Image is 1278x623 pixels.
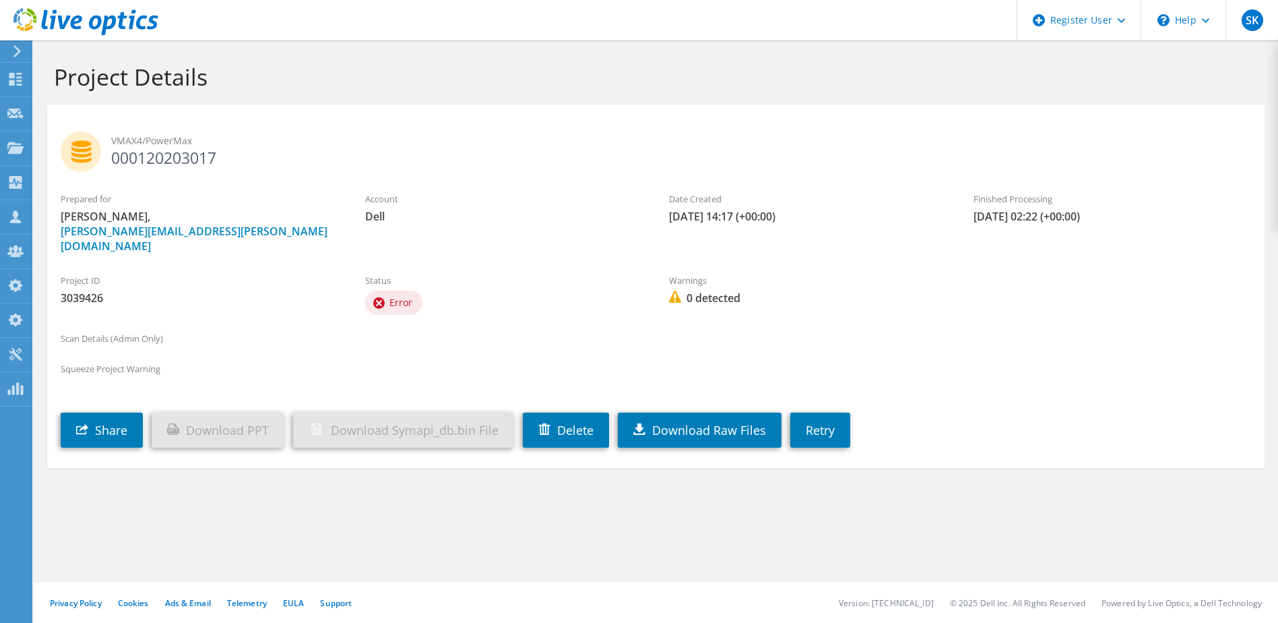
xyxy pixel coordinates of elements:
[293,413,514,448] a: Download Symapi_db.bin File
[669,274,947,287] label: Warnings
[669,291,947,305] span: 0 detected
[283,597,304,609] a: EULA
[389,296,412,309] span: Error
[950,597,1085,609] li: © 2025 Dell Inc. All Rights Reserved
[618,413,781,448] a: Download Raw Files
[365,192,643,206] label: Account
[61,224,327,254] a: [PERSON_NAME][EMAIL_ADDRESS][PERSON_NAME][DOMAIN_NAME]
[1157,14,1170,26] svg: \n
[54,63,1251,91] h1: Project Details
[1101,597,1262,609] li: Powered by Live Optics, a Dell Technology
[118,597,149,609] a: Cookies
[111,133,1251,148] span: VMAX4/PowerMax
[973,209,1251,224] span: [DATE] 02:22 (+00:00)
[320,597,352,609] a: Support
[61,332,1251,345] label: Scan Details (Admin Only)
[152,413,284,448] a: Download PPT
[227,597,267,609] a: Telemetry
[61,413,143,448] a: Share
[165,597,211,609] a: Ads & Email
[669,192,947,206] label: Date Created
[50,597,102,609] a: Privacy Policy
[365,274,643,287] label: Status
[61,274,338,287] label: Project ID
[839,597,934,609] li: Version: [TECHNICAL_ID]
[365,209,643,224] span: Dell
[1242,9,1263,31] span: SK
[973,192,1251,206] label: Finished Processing
[61,192,338,206] label: Prepared for
[61,209,338,254] span: [PERSON_NAME],
[61,362,1251,376] label: Squeeze Project Warning
[61,131,1251,165] h2: 000120203017
[790,413,850,448] a: Retry
[61,291,338,305] span: 3039426
[523,413,609,448] a: Delete
[669,209,947,224] span: [DATE] 14:17 (+00:00)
